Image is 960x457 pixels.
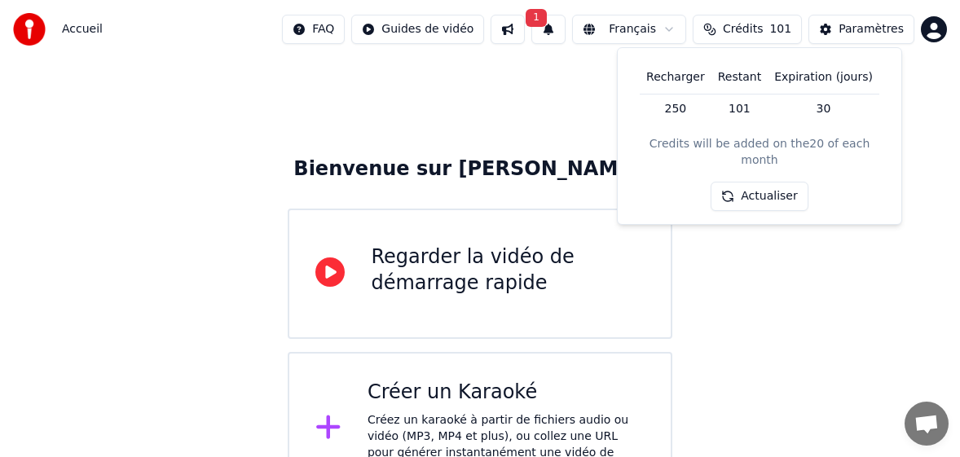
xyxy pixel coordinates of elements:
[62,21,103,37] nav: breadcrumb
[693,15,802,44] button: Crédits101
[351,15,484,44] button: Guides de vidéo
[711,182,808,211] button: Actualiser
[13,13,46,46] img: youka
[631,136,888,169] div: Credits will be added on the 20 of each month
[768,94,879,123] td: 30
[62,21,103,37] span: Accueil
[293,156,666,182] div: Bienvenue sur [PERSON_NAME]
[531,15,566,44] button: 1
[768,61,879,94] th: Expiration (jours)
[723,21,763,37] span: Crédits
[839,21,904,37] div: Paramètres
[769,21,791,37] span: 101
[282,15,345,44] button: FAQ
[905,402,949,446] a: Ouvrir le chat
[711,94,768,123] td: 101
[640,61,711,94] th: Recharger
[808,15,914,44] button: Paramètres
[368,380,645,406] div: Créer un Karaoké
[640,94,711,123] td: 250
[526,9,547,27] span: 1
[371,244,644,297] div: Regarder la vidéo de démarrage rapide
[711,61,768,94] th: Restant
